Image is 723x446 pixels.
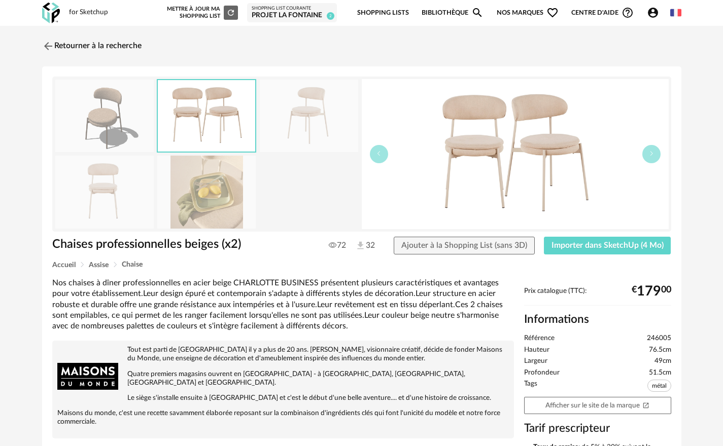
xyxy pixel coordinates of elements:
div: PROJET LA FONTAINE [252,11,332,20]
h3: Tarif prescripteur [524,421,671,436]
span: métal [647,380,671,392]
a: Afficher sur le site de la marqueOpen In New icon [524,397,671,415]
span: Nos marques [497,1,559,25]
img: Téléchargements [355,240,366,251]
h2: Informations [524,312,671,327]
p: Le siège s'installe ensuite à [GEOGRAPHIC_DATA] et c'est le début d'une belle aventure.... et d'u... [57,394,509,402]
span: 72 [329,240,346,250]
span: Accueil [52,262,76,269]
p: Quatre premiers magasins ouvrent en [GEOGRAPHIC_DATA] - à [GEOGRAPHIC_DATA], [GEOGRAPHIC_DATA], [... [57,370,509,387]
img: OXP [42,3,60,23]
span: Chaise [122,261,143,268]
span: Profondeur [524,368,560,378]
a: Shopping List courante PROJET LA FONTAINE 2 [252,6,332,20]
div: Prix catalogue (TTC): [524,287,671,306]
span: 76.5cm [649,346,671,355]
span: Refresh icon [226,10,235,15]
img: thumbnail.png [55,80,154,152]
span: Heart Outline icon [546,7,559,19]
span: Open In New icon [642,401,649,408]
a: BibliothèqueMagnify icon [422,1,484,25]
img: chaises-professionnelles-beiges-x2-1000-15-5-246005_7.jpg [157,156,256,228]
span: 2 [327,12,334,20]
span: Tags [524,380,537,394]
a: Shopping Lists [357,1,409,25]
span: 49cm [655,357,671,366]
button: Importer dans SketchUp (4 Mo) [544,237,671,255]
img: fr [670,7,681,18]
div: Nos chaises à dîner professionnelles en acier beige CHARLOTTE BUSINESS présentent plusieurs carac... [52,278,514,331]
span: 32 [355,240,375,251]
span: Help Circle Outline icon [622,7,634,19]
span: Importer dans SketchUp (4 Mo) [552,241,664,249]
img: brand logo [57,346,118,406]
p: Tout est parti de [GEOGRAPHIC_DATA] il y a plus de 20 ans. [PERSON_NAME], visionnaire créatif, dé... [57,346,509,363]
span: Assise [89,262,109,269]
p: Maisons du monde, c'est une recette savamment élaborée reposant sur la combinaison d'ingrédients ... [57,409,509,426]
span: Centre d'aideHelp Circle Outline icon [571,7,634,19]
a: Retourner à la recherche [42,35,142,57]
img: chaises-professionnelles-beiges-x2-1000-15-5-246005_1.jpg [158,80,255,152]
span: Account Circle icon [647,7,659,19]
span: Largeur [524,357,547,366]
span: Hauteur [524,346,549,355]
span: Ajouter à la Shopping List (sans 3D) [401,241,527,249]
img: chaises-professionnelles-beiges-x2-1000-15-5-246005_4.jpg [55,156,154,228]
span: 179 [637,287,661,295]
span: Référence [524,334,555,343]
img: svg+xml;base64,PHN2ZyB3aWR0aD0iMjQiIGhlaWdodD0iMjQiIHZpZXdCb3g9IjAgMCAyNCAyNCIgZmlsbD0ibm9uZSIgeG... [42,40,54,52]
button: Ajouter à la Shopping List (sans 3D) [394,237,535,255]
img: chaises-professionnelles-beiges-x2-1000-15-5-246005_2.jpg [260,80,358,152]
span: 246005 [647,334,671,343]
div: Shopping List courante [252,6,332,12]
div: for Sketchup [69,8,108,17]
img: chaises-professionnelles-beiges-x2-1000-15-5-246005_1.jpg [362,79,669,229]
span: Account Circle icon [647,7,664,19]
span: 51.5cm [649,368,671,378]
h1: Chaises professionnelles beiges (x2) [52,237,304,252]
span: Magnify icon [471,7,484,19]
div: Mettre à jour ma Shopping List [165,6,238,20]
div: Breadcrumb [52,261,671,269]
div: € 00 [632,287,671,295]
